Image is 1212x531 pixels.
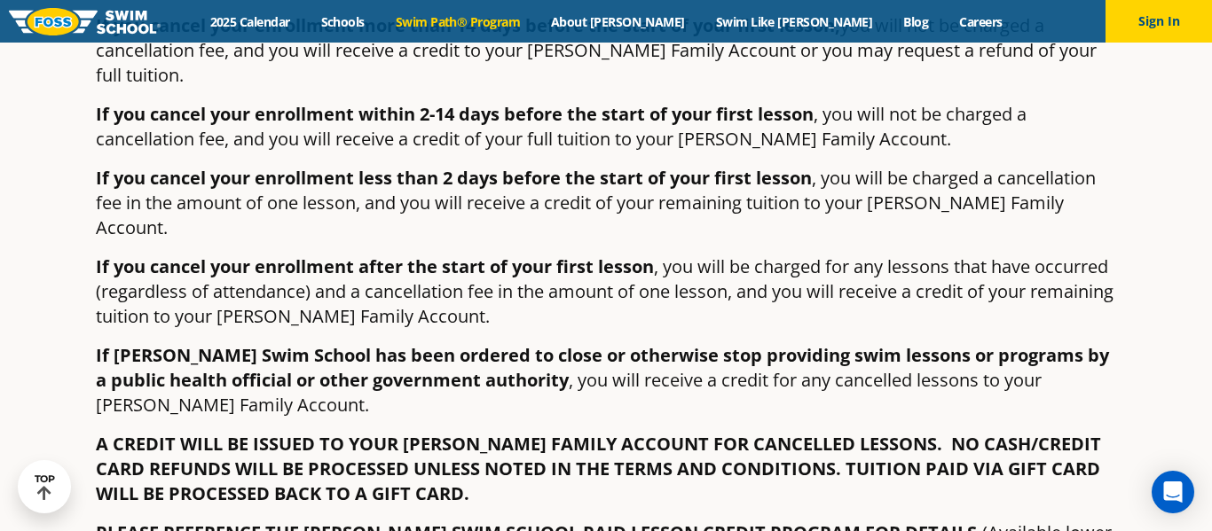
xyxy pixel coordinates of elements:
[96,343,1109,392] strong: If [PERSON_NAME] Swim School has been ordered to close or otherwise stop providing swim lessons o...
[35,473,55,501] div: TOP
[700,13,888,30] a: Swim Like [PERSON_NAME]
[96,254,654,278] strong: If you cancel your enrollment after the start of your first lesson
[944,13,1018,30] a: Careers
[96,102,814,126] strong: If you cancel your enrollment within 2-14 days before the start of your first lesson
[96,254,1116,329] p: , you will be charged for any lessons that have occurred (regardless of attendance) and a cancell...
[96,102,1116,152] p: , you will not be charged a cancellation fee, and you will receive a credit of your full tuition ...
[888,13,944,30] a: Blog
[96,166,812,190] strong: If you cancel your enrollment less than 2 days before the start of your first lesson
[96,343,1116,418] p: , you will receive a credit for any cancelled lessons to your [PERSON_NAME] Family Account.
[96,432,1101,505] strong: A CREDIT WILL BE ISSUED TO YOUR [PERSON_NAME] FAMILY ACCOUNT FOR CANCELLED LESSONS. NO CASH/CREDI...
[536,13,701,30] a: About [PERSON_NAME]
[305,13,380,30] a: Schools
[96,13,1116,88] p: you will not be charged a cancellation fee, and you will receive a credit to your [PERSON_NAME] F...
[1152,471,1194,513] div: Open Intercom Messenger
[96,166,1116,240] p: , you will be charged a cancellation fee in the amount of one lesson, and you will receive a cred...
[194,13,305,30] a: 2025 Calendar
[380,13,535,30] a: Swim Path® Program
[9,8,161,35] img: FOSS Swim School Logo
